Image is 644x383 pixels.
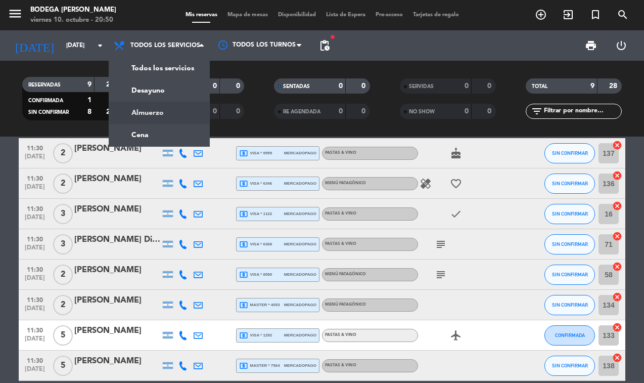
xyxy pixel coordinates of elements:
[552,181,588,186] span: SIN CONFIRMAR
[239,209,272,219] span: visa * 1122
[53,143,73,163] span: 2
[544,234,595,254] button: SIN CONFIRMAR
[612,292,622,302] i: cancel
[339,82,343,90] strong: 0
[435,238,447,250] i: subject
[239,240,272,249] span: visa * 6368
[283,84,310,89] span: SENTADAS
[22,263,48,275] span: 11:30
[22,142,48,153] span: 11:30
[435,269,447,281] i: subject
[465,82,469,90] strong: 0
[552,241,588,247] span: SIN CONFIRMAR
[22,233,48,244] span: 11:30
[239,240,248,249] i: local_atm
[283,109,320,114] span: RE AGENDADA
[284,362,316,369] span: mercadopago
[450,178,462,190] i: favorite_border
[562,9,574,21] i: exit_to_app
[552,363,588,368] span: SIN CONFIRMAR
[273,12,321,18] span: Disponibilidad
[339,108,343,115] strong: 0
[409,84,434,89] span: SERVIDAS
[585,39,597,52] span: print
[544,295,595,315] button: SIN CONFIRMAR
[450,208,462,220] i: check
[22,172,48,184] span: 11:30
[361,108,367,115] strong: 0
[22,324,48,335] span: 11:30
[106,81,116,88] strong: 28
[22,354,48,366] span: 11:30
[284,302,316,308] span: mercadopago
[109,57,209,79] a: Todos los servicios
[22,293,48,305] span: 11:30
[94,39,106,52] i: arrow_drop_down
[609,82,619,90] strong: 28
[606,30,636,61] div: LOG OUT
[30,15,116,25] div: viernes 10. octubre - 20:50
[22,335,48,347] span: [DATE]
[74,294,160,307] div: [PERSON_NAME]
[612,201,622,211] i: cancel
[409,109,435,114] span: NO SHOW
[8,34,61,57] i: [DATE]
[22,366,48,377] span: [DATE]
[109,102,209,124] a: Almuerzo
[617,9,629,21] i: search
[325,363,356,367] span: Pastas & Vino
[53,204,73,224] span: 3
[552,150,588,156] span: SIN CONFIRMAR
[239,149,272,158] span: visa * 9559
[222,12,273,18] span: Mapa de mesas
[318,39,331,52] span: pending_actions
[612,171,622,181] i: cancel
[180,12,222,18] span: Mis reservas
[213,108,217,115] strong: 0
[532,84,547,89] span: TOTAL
[325,211,356,216] span: Pastas & Vino
[325,272,366,276] span: Menú Patagónico
[74,233,160,246] div: [PERSON_NAME] Di [PERSON_NAME]
[487,108,493,115] strong: 0
[22,244,48,256] span: [DATE]
[53,174,73,194] span: 2
[531,105,543,117] i: filter_list
[589,9,602,21] i: turned_in_not
[450,147,462,159] i: cake
[543,106,621,117] input: Filtrar por nombre...
[612,353,622,363] i: cancel
[213,82,217,90] strong: 0
[87,81,91,88] strong: 9
[74,173,160,186] div: [PERSON_NAME]
[22,184,48,195] span: [DATE]
[552,211,588,217] span: SIN CONFIRMAR
[239,270,248,279] i: local_atm
[53,234,73,254] span: 3
[53,325,73,346] span: 5
[408,12,464,18] span: Tarjetas de regalo
[30,5,116,15] div: Bodega [PERSON_NAME]
[239,209,248,219] i: local_atm
[28,82,61,88] span: RESERVADAS
[87,108,91,115] strong: 8
[236,108,242,115] strong: 0
[325,181,366,185] span: Menú Patagónico
[239,179,248,188] i: local_atm
[22,305,48,317] span: [DATE]
[74,142,160,155] div: [PERSON_NAME]
[544,356,595,376] button: SIN CONFIRMAR
[53,356,73,376] span: 5
[544,265,595,285] button: SIN CONFIRMAR
[284,241,316,247] span: mercadopago
[28,98,63,103] span: CONFIRMADA
[612,322,622,332] i: cancel
[22,214,48,226] span: [DATE]
[239,331,248,340] i: local_atm
[53,265,73,285] span: 2
[109,124,209,146] a: Cena
[22,202,48,214] span: 11:30
[612,262,622,272] i: cancel
[130,42,200,49] span: Todos los servicios
[239,301,248,310] i: local_atm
